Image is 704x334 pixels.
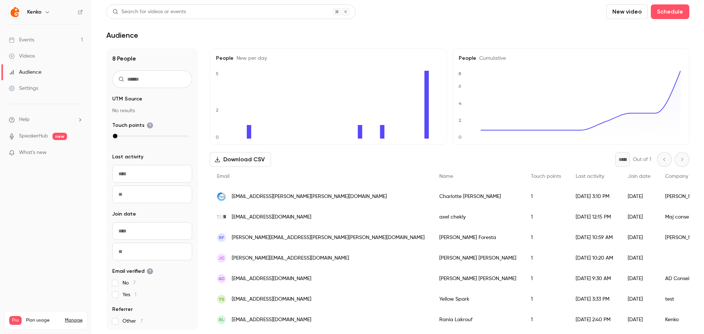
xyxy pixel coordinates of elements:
[234,56,267,61] span: New per day
[459,118,461,123] text: 2
[217,174,230,179] span: Email
[112,268,153,275] span: Email verified
[606,4,648,19] button: New video
[524,289,568,309] div: 1
[458,84,461,89] text: 6
[524,268,568,289] div: 1
[112,107,192,114] p: No results
[219,234,224,241] span: RF
[9,116,83,124] li: help-dropdown-opener
[135,292,136,297] span: 1
[458,71,461,76] text: 8
[476,56,506,61] span: Cumulative
[216,135,219,140] text: 0
[432,289,524,309] div: Yellow Spark
[432,207,524,227] div: axel chekly
[52,133,67,140] span: new
[112,153,143,161] span: Last activity
[9,316,22,325] span: Pro
[524,227,568,248] div: 1
[568,268,620,289] div: [DATE] 9:30 AM
[432,186,524,207] div: Charlotte [PERSON_NAME]
[217,213,226,221] img: majconseil.fr
[219,255,224,261] span: JC
[140,319,143,324] span: 7
[628,174,650,179] span: Join date
[122,318,143,325] span: Other
[219,296,224,302] span: YS
[19,116,30,124] span: Help
[112,306,133,313] span: Referrer
[620,289,658,309] div: [DATE]
[568,227,620,248] div: [DATE] 10:59 AM
[112,222,192,240] input: From
[122,291,136,298] span: Yes
[531,174,561,179] span: Touch points
[620,227,658,248] div: [DATE]
[112,210,136,218] span: Join date
[217,192,226,201] img: aiga.fr
[633,156,651,163] p: Out of 1
[568,248,620,268] div: [DATE] 10:20 AM
[651,4,689,19] button: Schedule
[620,186,658,207] div: [DATE]
[26,318,60,323] span: Plan usage
[568,207,620,227] div: [DATE] 12:15 PM
[112,95,142,103] span: UTM Source
[232,254,349,262] span: [PERSON_NAME][EMAIL_ADDRESS][DOMAIN_NAME]
[524,186,568,207] div: 1
[620,207,658,227] div: [DATE]
[216,107,219,113] text: 2
[665,174,703,179] span: Company name
[219,275,225,282] span: AD
[459,101,462,106] text: 4
[432,309,524,330] div: Rania Lakrouf
[232,296,311,303] span: [EMAIL_ADDRESS][DOMAIN_NAME]
[210,152,271,167] button: Download CSV
[112,165,192,183] input: From
[112,243,192,260] input: To
[432,268,524,289] div: [PERSON_NAME] [PERSON_NAME]
[458,135,462,140] text: 0
[432,248,524,268] div: [PERSON_NAME] [PERSON_NAME]
[9,36,34,44] div: Events
[9,85,38,92] div: Settings
[459,55,683,62] h5: People
[232,193,387,201] span: [EMAIL_ADDRESS][PERSON_NAME][PERSON_NAME][DOMAIN_NAME]
[122,279,136,287] span: No
[524,309,568,330] div: 1
[524,207,568,227] div: 1
[113,8,186,16] div: Search for videos or events
[620,268,658,289] div: [DATE]
[232,316,311,324] span: [EMAIL_ADDRESS][DOMAIN_NAME]
[232,275,311,283] span: [EMAIL_ADDRESS][DOMAIN_NAME]
[9,6,21,18] img: Kenko
[232,213,311,221] span: [EMAIL_ADDRESS][DOMAIN_NAME]
[568,309,620,330] div: [DATE] 2:40 PM
[524,248,568,268] div: 1
[620,309,658,330] div: [DATE]
[113,134,117,138] div: max
[19,132,48,140] a: SpeakerHub
[74,150,83,156] iframe: Noticeable Trigger
[439,174,453,179] span: Name
[112,122,153,129] span: Touch points
[620,248,658,268] div: [DATE]
[19,149,47,157] span: What's new
[568,289,620,309] div: [DATE] 3:33 PM
[106,31,138,40] h1: Audience
[112,186,192,203] input: To
[576,174,604,179] span: Last activity
[65,318,82,323] a: Manage
[232,234,425,242] span: [PERSON_NAME][EMAIL_ADDRESS][PERSON_NAME][PERSON_NAME][DOMAIN_NAME]
[27,8,41,16] h6: Kenko
[216,71,219,76] text: 5
[9,52,35,60] div: Videos
[219,316,224,323] span: RL
[112,54,192,63] h1: 8 People
[133,280,136,286] span: 7
[568,186,620,207] div: [DATE] 3:10 PM
[9,69,41,76] div: Audience
[216,55,440,62] h5: People
[432,227,524,248] div: [PERSON_NAME] Foresta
